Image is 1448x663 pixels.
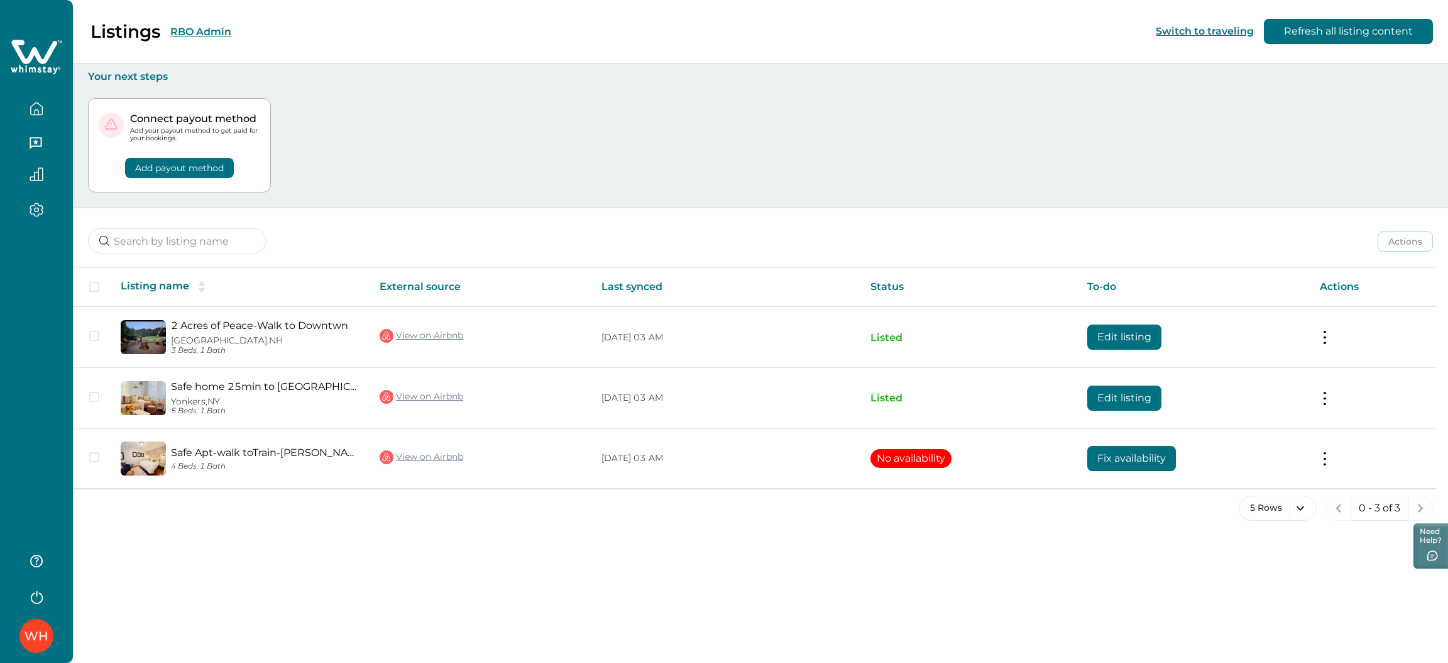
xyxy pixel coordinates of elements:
[189,281,214,293] button: sorting
[121,442,166,476] img: propertyImage_Safe Apt-walk toTrain-McLean Ave, 30mins to NYC
[171,462,359,471] p: 4 Beds, 1 Bath
[601,331,850,344] p: [DATE] 03 AM
[111,268,370,306] th: Listing name
[1351,496,1408,521] button: 0 - 3 of 3
[1156,25,1254,37] button: Switch to traveling
[130,113,260,125] p: Connect payout method
[125,158,234,178] button: Add payout method
[1264,19,1433,44] button: Refresh all listing content
[591,268,860,306] th: Last synced
[601,452,850,465] p: [DATE] 03 AM
[121,320,166,354] img: propertyImage_2 Acres of Peace-Walk to Downtwn
[171,447,359,459] a: Safe Apt-walk toTrain-[PERSON_NAME][GEOGRAPHIC_DATA] to [GEOGRAPHIC_DATA]
[25,621,48,651] div: Whimstay Host
[171,381,359,393] a: Safe home 25min to [GEOGRAPHIC_DATA], walk to [GEOGRAPHIC_DATA][PERSON_NAME]
[870,331,1067,344] p: Listed
[88,228,266,253] input: Search by listing name
[1378,231,1433,252] button: Actions
[130,127,260,142] p: Add your payout method to get paid for your bookings.
[1087,325,1161,350] button: Edit listing
[380,328,463,344] a: View on Airbnb
[1359,502,1400,515] p: 0 - 3 of 3
[1239,496,1316,521] button: 5 Rows
[370,268,591,306] th: External source
[1310,268,1436,306] th: Actions
[1326,496,1351,521] button: previous page
[171,406,359,416] p: 5 Beds, 1 Bath
[380,449,463,465] a: View on Airbnb
[171,346,359,355] p: 3 Beds, 1 Bath
[90,21,160,42] p: Listings
[1408,496,1433,521] button: next page
[170,26,231,38] button: RBO Admin
[380,389,463,405] a: View on Airbnb
[171,335,359,346] p: [GEOGRAPHIC_DATA], NH
[171,396,359,407] p: Yonkers, NY
[860,268,1077,306] th: Status
[870,392,1067,404] p: Listed
[171,320,359,331] a: 2 Acres of Peace-Walk to Downtwn
[88,70,1433,83] p: Your next steps
[1087,386,1161,411] button: Edit listing
[1087,446,1176,471] button: Fix availability
[601,392,850,404] p: [DATE] 03 AM
[121,381,166,415] img: propertyImage_Safe home 25min to NYC, walk to train & McLean Ave
[1077,268,1310,306] th: To-do
[870,449,952,468] button: No availability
